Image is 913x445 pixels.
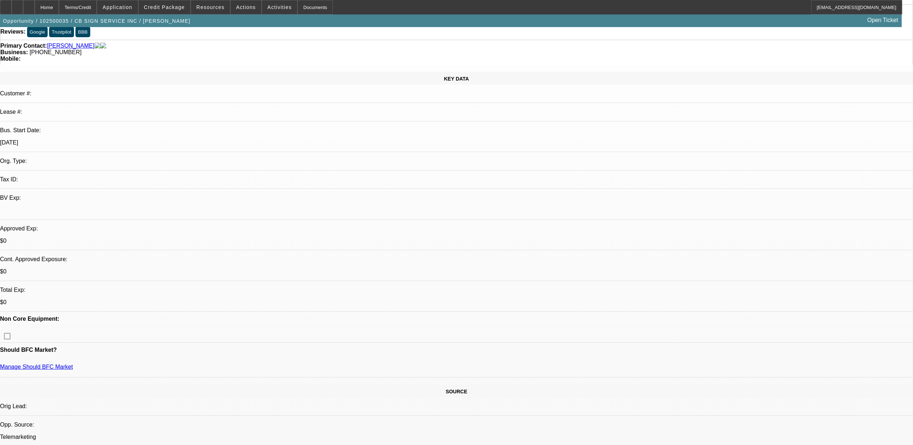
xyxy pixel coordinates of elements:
[95,43,100,49] img: facebook-icon.png
[0,29,25,35] strong: Reviews:
[268,4,292,10] span: Activities
[27,27,48,37] button: Google
[75,27,90,37] button: BBB
[196,4,225,10] span: Resources
[100,43,106,49] img: linkedin-icon.png
[444,76,469,82] span: KEY DATA
[103,4,132,10] span: Application
[191,0,230,14] button: Resources
[97,0,138,14] button: Application
[446,389,468,394] span: SOURCE
[49,27,74,37] button: Trustpilot
[0,43,47,49] strong: Primary Contact:
[0,49,28,55] strong: Business:
[139,0,190,14] button: Credit Package
[47,43,95,49] a: [PERSON_NAME]
[30,49,82,55] span: [PHONE_NUMBER]
[236,4,256,10] span: Actions
[144,4,185,10] span: Credit Package
[231,0,261,14] button: Actions
[0,56,21,62] strong: Mobile:
[262,0,297,14] button: Activities
[3,18,191,24] span: Opportunity / 102500035 / CB SIGN SERVICE INC / [PERSON_NAME]
[865,14,901,26] a: Open Ticket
